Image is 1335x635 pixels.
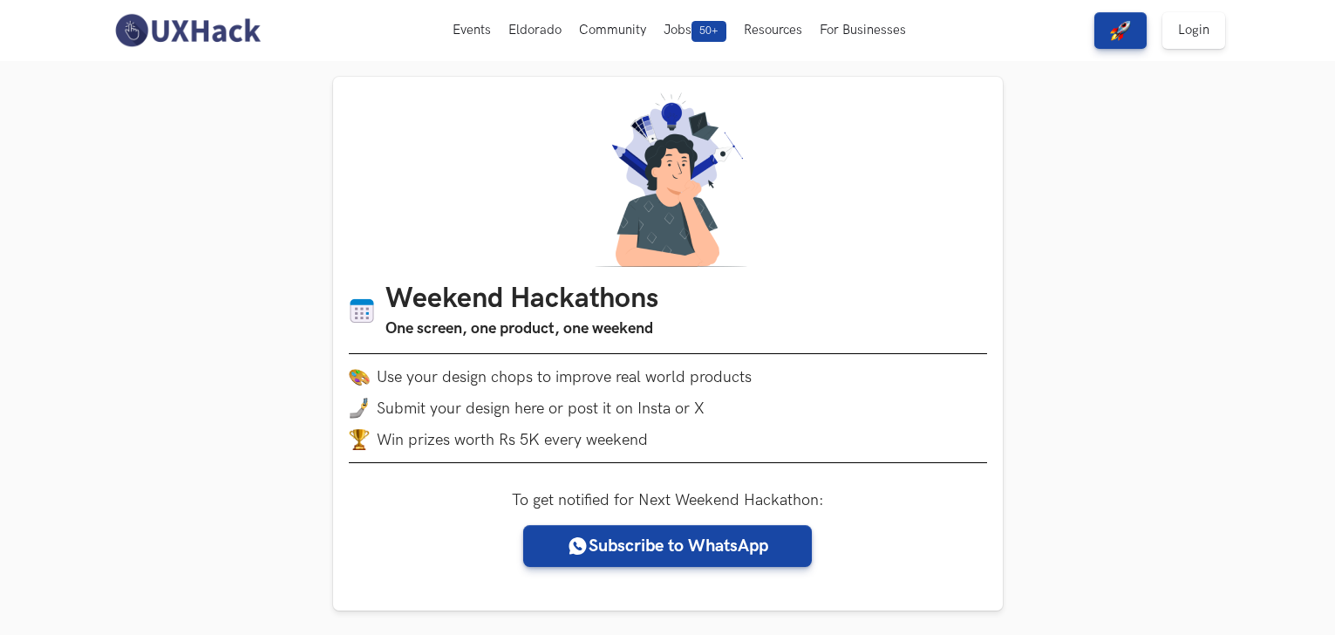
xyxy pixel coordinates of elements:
img: palette.png [349,366,370,387]
a: Login [1162,12,1225,49]
a: Subscribe to WhatsApp [523,525,812,567]
img: A designer thinking [584,92,752,267]
li: Win prizes worth Rs 5K every weekend [349,429,987,450]
h1: Weekend Hackathons [385,283,658,317]
img: mobile-in-hand.png [349,398,370,419]
img: trophy.png [349,429,370,450]
label: To get notified for Next Weekend Hackathon: [512,491,824,509]
span: Submit your design here or post it on Insta or X [377,399,705,418]
img: rocket [1110,20,1131,41]
img: Calendar icon [349,297,375,324]
img: UXHack-logo.png [110,12,265,49]
h3: One screen, one product, one weekend [385,317,658,341]
span: 50+ [691,21,726,42]
li: Use your design chops to improve real world products [349,366,987,387]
